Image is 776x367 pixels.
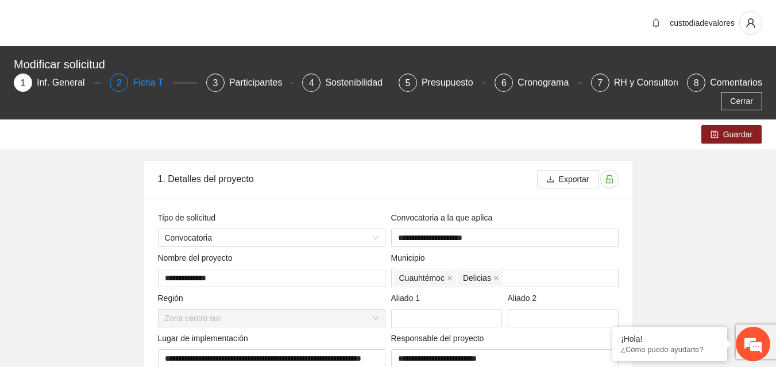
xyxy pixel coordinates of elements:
[391,252,430,264] span: Municipio
[60,59,193,74] div: Chatee con nosotros ahora
[158,332,253,345] span: Lugar de implementación
[391,292,424,304] span: Aliado 1
[723,128,752,141] span: Guardar
[133,74,172,92] div: Ficha T
[158,211,220,224] span: Tipo de solicitud
[206,74,293,92] div: 3Participantes
[621,334,719,343] div: ¡Hola!
[325,74,392,92] div: Sostenibilidad
[508,292,541,304] span: Aliado 2
[518,74,578,92] div: Cronograma
[621,345,719,354] p: ¿Cómo puedo ayudarte?
[614,74,695,92] div: RH y Consultores
[309,78,314,88] span: 4
[229,74,292,92] div: Participantes
[670,18,735,28] span: custodiadevalores
[158,292,188,304] span: Región
[537,170,599,188] button: downloadExportar
[405,78,410,88] span: 5
[647,18,665,28] span: bell
[14,55,755,74] div: Modificar solicitud
[546,175,554,184] span: download
[694,78,699,88] span: 8
[447,275,453,281] span: close
[739,11,762,34] button: user
[740,18,762,28] span: user
[391,211,497,224] span: Convocatoria a la que aplica
[165,229,379,246] span: Convocatoria
[67,119,159,235] span: Estamos en línea.
[495,74,581,92] div: 6Cronograma
[110,74,196,92] div: 2Ficha T
[591,74,678,92] div: 7RH y Consultores
[394,271,455,285] span: Cuauhtémoc
[701,125,762,144] button: saveGuardar
[6,245,219,285] textarea: Escriba su mensaje y pulse “Intro”
[559,173,589,186] span: Exportar
[458,271,502,285] span: Delicias
[501,78,507,88] span: 6
[463,272,491,284] span: Delicias
[158,252,237,264] span: Nombre del proyecto
[117,78,122,88] span: 2
[399,272,445,284] span: Cuauhtémoc
[710,74,762,92] div: Comentarios
[21,78,26,88] span: 1
[37,74,94,92] div: Inf. General
[165,310,379,327] span: Zona centro sur
[687,74,762,92] div: 8Comentarios
[213,78,218,88] span: 3
[422,74,482,92] div: Presupuesto
[14,74,101,92] div: 1Inf. General
[601,175,618,184] span: unlock
[721,92,762,110] button: Cerrar
[493,275,499,281] span: close
[391,332,489,345] span: Responsable del proyecto
[399,74,485,92] div: 5Presupuesto
[730,95,753,107] span: Cerrar
[600,170,619,188] button: unlock
[158,163,537,195] div: 1. Detalles del proyecto
[647,14,665,32] button: bell
[711,130,719,140] span: save
[597,78,603,88] span: 7
[302,74,389,92] div: 4Sostenibilidad
[188,6,216,33] div: Minimizar ventana de chat en vivo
